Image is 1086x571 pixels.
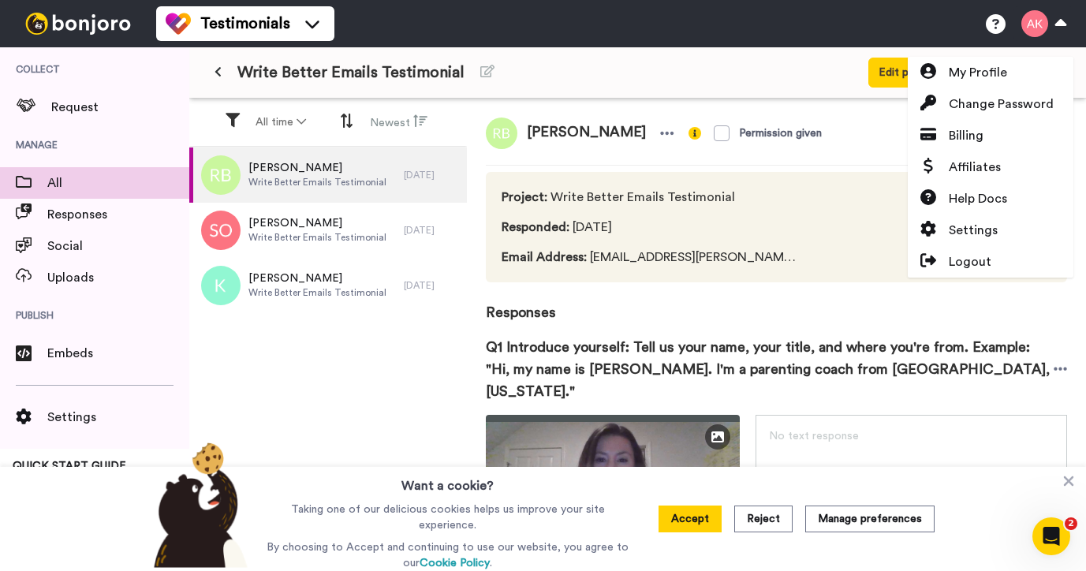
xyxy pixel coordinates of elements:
[201,211,241,250] img: so.png
[1032,517,1070,555] iframe: Intercom live chat
[201,155,241,195] img: rb.png
[401,467,494,495] h3: Want a cookie?
[659,506,722,532] button: Accept
[949,126,983,145] span: Billing
[949,63,1007,82] span: My Profile
[140,442,256,568] img: bear-with-cookie.png
[486,282,1067,323] span: Responses
[248,271,386,286] span: [PERSON_NAME]
[908,120,1073,151] a: Billing
[486,118,517,149] img: rb.png
[360,107,437,137] button: Newest
[486,336,1054,402] span: Q1 Introduce yourself: Tell us your name, your title, and where you're from. Example: "Hi, my nam...
[47,344,189,363] span: Embeds
[502,191,547,203] span: Project :
[248,215,386,231] span: [PERSON_NAME]
[47,174,189,192] span: All
[248,176,386,188] span: Write Better Emails Testimonial
[248,286,386,299] span: Write Better Emails Testimonial
[47,205,189,224] span: Responses
[166,11,191,36] img: tm-color.svg
[502,248,801,267] span: [EMAIL_ADDRESS][PERSON_NAME][DOMAIN_NAME]
[420,558,490,569] a: Cookie Policy
[246,108,315,136] button: All time
[189,258,467,313] a: [PERSON_NAME]Write Better Emails Testimonial[DATE]
[200,13,290,35] span: Testimonials
[908,246,1073,278] a: Logout
[1065,517,1077,530] span: 2
[404,224,459,237] div: [DATE]
[502,188,801,207] span: Write Better Emails Testimonial
[949,221,998,240] span: Settings
[908,215,1073,246] a: Settings
[689,127,701,140] img: info-yellow.svg
[908,183,1073,215] a: Help Docs
[502,218,801,237] span: [DATE]
[908,57,1073,88] a: My Profile
[908,151,1073,183] a: Affiliates
[47,268,189,287] span: Uploads
[263,539,633,571] p: By choosing to Accept and continuing to use our website, you agree to our .
[404,279,459,292] div: [DATE]
[949,252,991,271] span: Logout
[237,62,465,84] span: Write Better Emails Testimonial
[189,147,467,203] a: [PERSON_NAME]Write Better Emails Testimonial[DATE]
[739,125,822,141] div: Permission given
[263,502,633,533] p: Taking one of our delicious cookies helps us improve your site experience.
[949,158,1001,177] span: Affiliates
[189,203,467,258] a: [PERSON_NAME]Write Better Emails Testimonial[DATE]
[517,118,655,149] span: [PERSON_NAME]
[248,231,386,244] span: Write Better Emails Testimonial
[908,88,1073,120] a: Change Password
[769,431,859,442] span: No text response
[13,461,126,472] span: QUICK START GUIDE
[248,160,386,176] span: [PERSON_NAME]
[805,506,935,532] button: Manage preferences
[502,251,587,263] span: Email Address :
[47,408,189,427] span: Settings
[949,189,1007,208] span: Help Docs
[19,13,137,35] img: bj-logo-header-white.svg
[949,95,1054,114] span: Change Password
[502,221,569,233] span: Responded :
[47,237,189,256] span: Social
[868,58,950,88] button: Edit project
[734,506,793,532] button: Reject
[404,169,459,181] div: [DATE]
[201,266,241,305] img: k.png
[51,98,189,117] span: Request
